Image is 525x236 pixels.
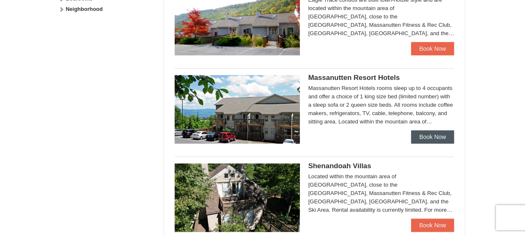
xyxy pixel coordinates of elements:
div: Massanutten Resort Hotels rooms sleep up to 4 occupants and offer a choice of 1 king size bed (li... [308,84,454,126]
div: Located within the mountain area of [GEOGRAPHIC_DATA], close to the [GEOGRAPHIC_DATA], Massanutte... [308,172,454,214]
a: Book Now [411,218,454,232]
img: 19219026-1-e3b4ac8e.jpg [175,75,300,144]
a: Book Now [411,42,454,55]
strong: Neighborhood [66,6,103,12]
span: Massanutten Resort Hotels [308,74,400,82]
span: Shenandoah Villas [308,162,371,170]
a: Book Now [411,130,454,144]
img: 19219019-2-e70bf45f.jpg [175,163,300,232]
